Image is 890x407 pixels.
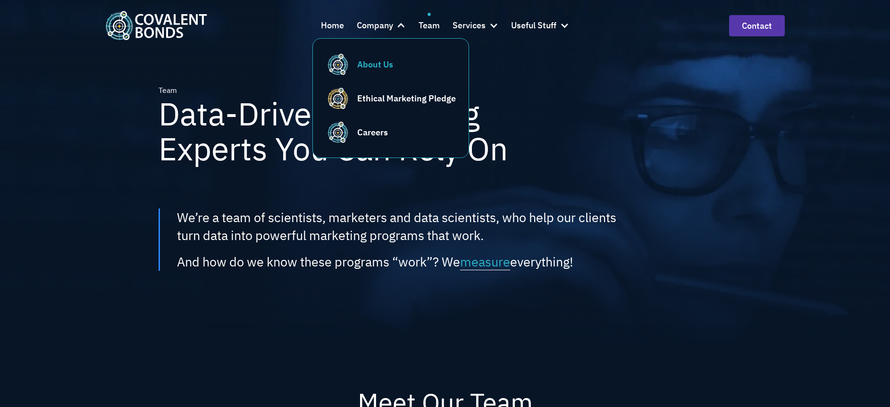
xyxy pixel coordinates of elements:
[326,119,351,145] img: Covalent Bonds Teal Favicon
[749,305,890,407] iframe: Chat Widget
[453,13,498,38] div: Services
[105,11,207,40] img: Covalent Bonds White / Teal Logo
[357,19,393,33] div: Company
[511,19,556,33] div: Useful Stuff
[460,253,510,270] span: measure
[357,13,406,38] div: Company
[159,96,581,166] h1: Data-Driven Marketing Experts You Can Rely On
[357,92,456,105] div: Ethical Marketing Pledge
[326,119,456,145] a: Covalent Bonds Teal FaviconCareers
[159,85,177,96] div: Team
[419,19,440,33] div: Team
[419,13,440,38] a: Team
[357,58,393,71] div: About Us
[326,51,351,77] img: Covalent Bonds Teal Favicon
[453,19,486,33] div: Services
[326,85,456,111] a: Covalent Bonds Yellow FaviconEthical Marketing Pledge
[357,126,388,139] div: Careers
[321,13,344,38] a: Home
[105,11,207,40] a: home
[177,253,573,271] div: And how do we know these programs “work”? We everything!
[321,19,344,33] div: Home
[729,15,785,36] a: contact
[312,38,470,158] nav: Company
[326,51,456,77] a: Covalent Bonds Teal FaviconAbout Us
[326,85,351,111] img: Covalent Bonds Yellow Favicon
[511,13,569,38] div: Useful Stuff
[177,208,617,244] div: We’re a team of scientists, marketers and data scientists, who help our clients turn data into po...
